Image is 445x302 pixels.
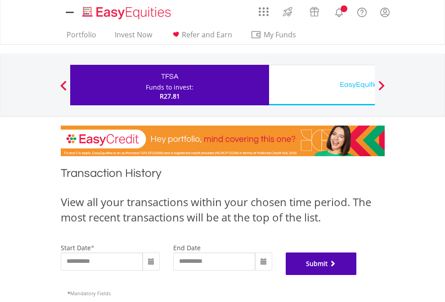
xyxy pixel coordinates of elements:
[67,290,111,297] span: Mandatory Fields
[373,2,396,22] a: My Profile
[63,30,100,44] a: Portfolio
[251,29,310,41] span: My Funds
[351,2,373,20] a: FAQ's and Support
[160,92,180,100] span: R27.81
[61,165,385,185] h1: Transaction History
[301,2,328,19] a: Vouchers
[286,252,357,275] button: Submit
[307,5,322,19] img: vouchers-v2.svg
[182,30,232,40] span: Refer and Earn
[280,5,295,19] img: thrive-v2.svg
[167,30,236,44] a: Refer and Earn
[61,194,385,225] div: View all your transactions within your chosen time period. The most recent transactions will be a...
[373,85,391,94] button: Next
[253,2,274,17] a: AppsGrid
[259,7,269,17] img: grid-menu-icon.svg
[146,83,193,92] div: Funds to invest:
[328,2,351,20] a: Notifications
[76,70,264,83] div: TFSA
[54,85,72,94] button: Previous
[81,5,175,20] img: EasyEquities_Logo.png
[61,243,91,252] label: start date
[61,126,385,156] img: EasyCredit Promotion Banner
[79,2,175,20] a: Home page
[111,30,156,44] a: Invest Now
[173,243,201,252] label: end date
